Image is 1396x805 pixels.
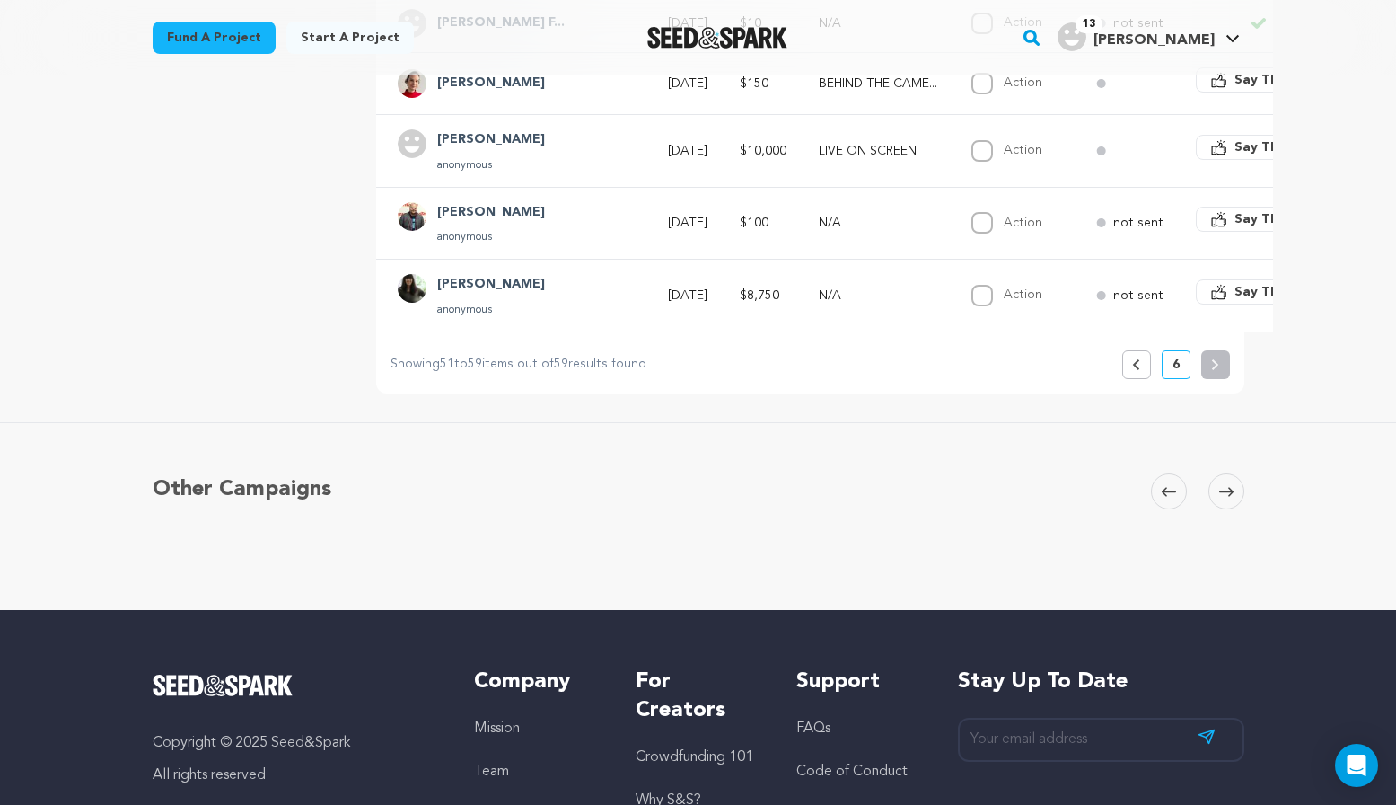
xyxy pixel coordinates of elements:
[1058,22,1215,51] div: Steve S.'s Profile
[819,142,939,160] p: LIVE ON SCREEN
[437,202,545,224] h4: Evan Haigh
[1054,19,1243,57] span: Steve S.'s Profile
[958,668,1244,696] h5: Stay up to date
[437,303,545,317] p: anonymous
[668,287,707,305] p: [DATE]
[437,73,545,94] h4: Benj Welmond
[1054,19,1243,51] a: Steve S.'s Profile
[1335,744,1378,787] div: Open Intercom Messenger
[740,289,779,302] span: $8,750
[153,675,294,696] img: Seed&Spark Logo
[819,287,939,305] p: N/A
[398,69,426,98] img: Portrait%20v1.jpg
[796,668,921,696] h5: Support
[636,668,760,725] h5: For Creators
[958,718,1244,762] input: Your email address
[153,765,439,786] p: All rights reserved
[1196,279,1321,305] button: Say Thanks
[1196,207,1321,232] button: Say Thanks
[153,675,439,696] a: Seed&Spark Homepage
[796,721,830,736] a: FAQs
[398,274,426,303] img: Mari%20Headshot%20Palm%20Springs%20IFF.jpg
[440,358,454,370] span: 51
[391,354,646,376] p: Showing to items out of results found
[437,158,545,172] p: anonymous
[1162,350,1190,379] button: 6
[819,214,939,232] p: N/A
[1093,33,1215,48] span: [PERSON_NAME]
[1113,287,1163,305] p: not sent
[398,129,426,158] img: user.png
[1234,71,1306,89] span: Say Thanks
[554,358,568,370] span: 59
[1076,15,1102,33] span: 13
[474,668,599,696] h5: Company
[1113,214,1163,232] p: not sent
[796,765,908,779] a: Code of Conduct
[668,142,707,160] p: [DATE]
[474,765,509,779] a: Team
[1058,22,1086,51] img: user.png
[1004,217,1042,229] label: Action
[819,75,939,93] p: BEHIND THE CAMERA
[1172,356,1180,374] p: 6
[286,22,414,54] a: Start a project
[398,202,426,231] img: IMG_0777.JPG
[1004,76,1042,89] label: Action
[1234,210,1306,228] span: Say Thanks
[647,27,788,49] img: Seed&Spark Logo Dark Mode
[1004,288,1042,301] label: Action
[1004,144,1042,156] label: Action
[740,217,768,229] span: $100
[437,230,545,244] p: anonymous
[740,77,768,90] span: $150
[1196,135,1321,160] button: Say Thanks
[1196,67,1321,93] button: Say Thanks
[474,721,520,736] a: Mission
[668,214,707,232] p: [DATE]
[437,274,545,296] h4: Mari Walker
[740,145,786,157] span: $10,000
[153,22,276,54] a: Fund a project
[1234,138,1306,156] span: Say Thanks
[153,473,331,506] h5: Other Campaigns
[647,27,788,49] a: Seed&Spark Homepage
[636,750,753,765] a: Crowdfunding 101
[1234,283,1306,301] span: Say Thanks
[153,732,439,754] p: Copyright © 2025 Seed&Spark
[468,358,482,370] span: 59
[437,129,545,151] h4: David W. Walker
[668,75,707,93] p: [DATE]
